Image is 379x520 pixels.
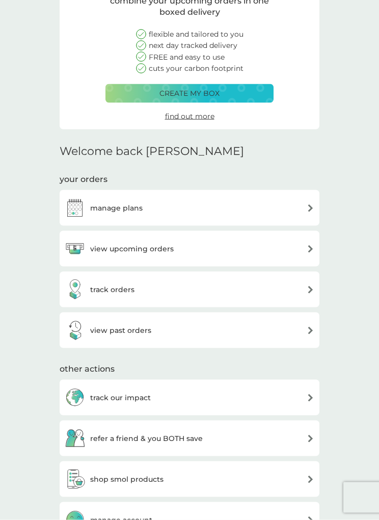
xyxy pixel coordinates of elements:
img: arrow right [307,245,314,253]
img: arrow right [307,435,314,443]
p: FREE and easy to use [149,51,225,63]
h3: your orders [60,174,107,185]
h3: track orders [90,284,134,295]
img: arrow right [307,327,314,334]
img: arrow right [307,204,314,212]
p: flexible and tailored to you [149,29,243,40]
span: find out more [165,112,214,121]
p: create my box [159,88,220,99]
p: next day tracked delivery [149,40,237,51]
h3: manage plans [90,202,143,214]
h3: other actions [60,363,115,375]
a: find out more [165,111,214,122]
h3: refer a friend & you BOTH save [90,433,203,444]
button: create my box [105,84,274,102]
h3: view past orders [90,325,151,336]
h3: shop smol products [90,474,164,485]
h2: Welcome back [PERSON_NAME] [60,145,244,158]
h3: track our impact [90,392,151,403]
img: arrow right [307,286,314,294]
h3: view upcoming orders [90,243,174,254]
img: arrow right [307,476,314,483]
img: arrow right [307,394,314,402]
p: cuts your carbon footprint [149,63,243,74]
